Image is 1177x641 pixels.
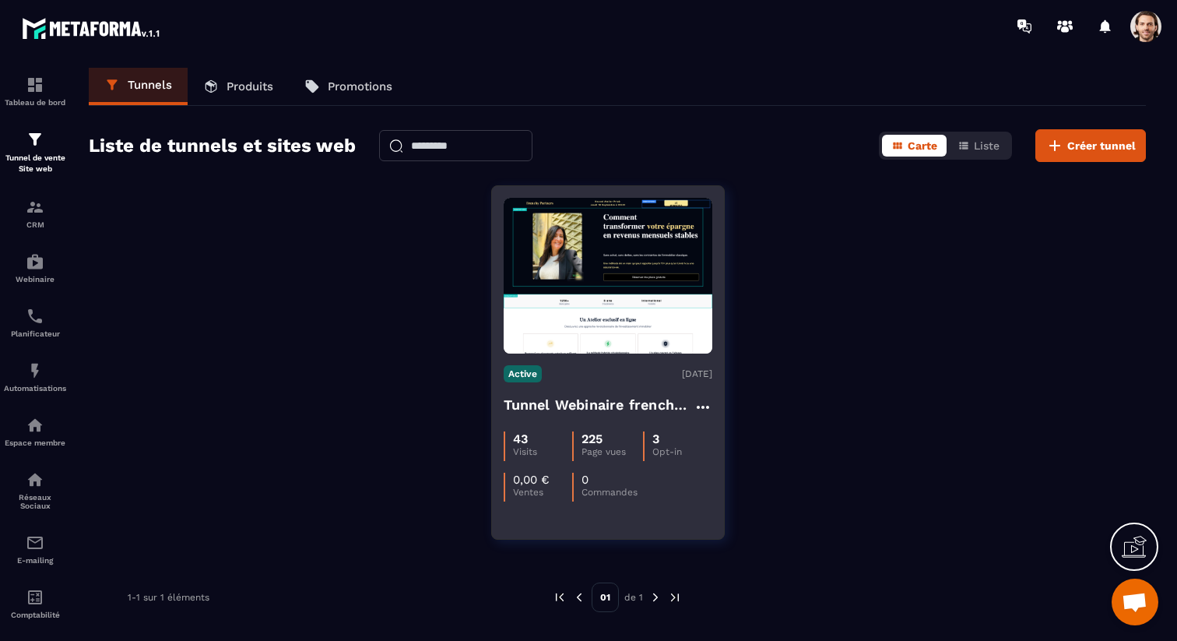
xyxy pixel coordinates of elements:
img: automations [26,361,44,380]
img: automations [26,416,44,435]
p: Planificateur [4,329,66,338]
a: automationsautomationsEspace membre [4,404,66,459]
a: Tunnels [89,68,188,105]
p: 01 [592,583,619,612]
p: Tableau de bord [4,98,66,107]
a: formationformationTunnel de vente Site web [4,118,66,186]
img: email [26,534,44,552]
button: Carte [882,135,947,157]
p: CRM [4,220,66,229]
p: 3 [652,431,659,446]
p: Produits [227,79,273,93]
p: Commandes [581,487,641,498]
p: E-mailing [4,556,66,565]
p: Automatisations [4,384,66,393]
p: [DATE] [682,368,712,379]
a: formationformationCRM [4,186,66,241]
img: scheduler [26,307,44,326]
p: Promotions [328,79,392,93]
p: 1-1 sur 1 éléments [128,592,209,603]
p: Ventes [513,487,572,498]
img: formation [26,130,44,149]
p: 0,00 € [513,473,550,487]
span: Créer tunnel [1067,138,1136,153]
a: social-networksocial-networkRéseaux Sociaux [4,459,66,522]
img: prev [553,590,567,604]
p: Active [504,365,542,382]
h4: Tunnel Webinaire frenchy partners [504,394,694,416]
img: accountant [26,588,44,607]
a: Produits [188,68,289,105]
a: schedulerschedulerPlanificateur [4,295,66,350]
img: formation [26,76,44,94]
span: Liste [974,139,1000,152]
div: Ouvrir le chat [1112,579,1158,625]
p: 0 [581,473,588,487]
p: Tunnel de vente Site web [4,153,66,174]
span: Carte [908,139,937,152]
img: prev [572,590,586,604]
img: next [648,590,662,604]
img: image [504,198,712,354]
img: next [668,590,682,604]
p: Espace membre [4,438,66,447]
img: formation [26,198,44,217]
img: automations [26,252,44,271]
a: automationsautomationsAutomatisations [4,350,66,404]
p: Réseaux Sociaux [4,493,66,510]
a: emailemailE-mailing [4,522,66,576]
button: Liste [948,135,1009,157]
p: Tunnels [128,78,172,92]
a: Promotions [289,68,408,105]
p: Visits [513,446,572,457]
button: Créer tunnel [1035,129,1146,162]
a: automationsautomationsWebinaire [4,241,66,295]
img: logo [22,14,162,42]
p: Page vues [581,446,643,457]
p: Comptabilité [4,611,66,619]
p: 43 [513,431,528,446]
img: social-network [26,470,44,489]
h2: Liste de tunnels et sites web [89,130,356,161]
p: Opt-in [652,446,711,457]
a: accountantaccountantComptabilité [4,576,66,631]
p: de 1 [624,591,643,604]
p: 225 [581,431,603,446]
p: Webinaire [4,275,66,284]
a: formationformationTableau de bord [4,64,66,118]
